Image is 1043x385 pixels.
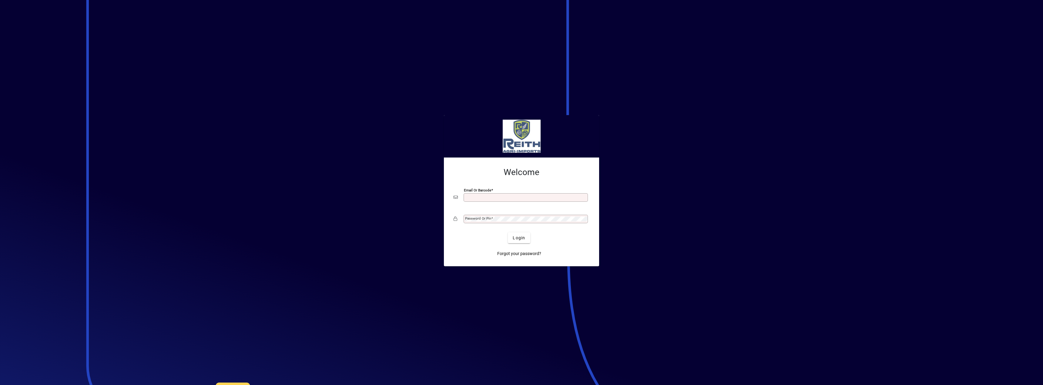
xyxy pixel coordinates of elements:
span: Login [513,235,525,241]
mat-label: Email or Barcode [464,188,491,192]
mat-label: Password or Pin [465,216,491,221]
a: Forgot your password? [495,248,544,259]
span: Forgot your password? [497,251,541,257]
button: Login [508,232,530,243]
h2: Welcome [454,167,589,178]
